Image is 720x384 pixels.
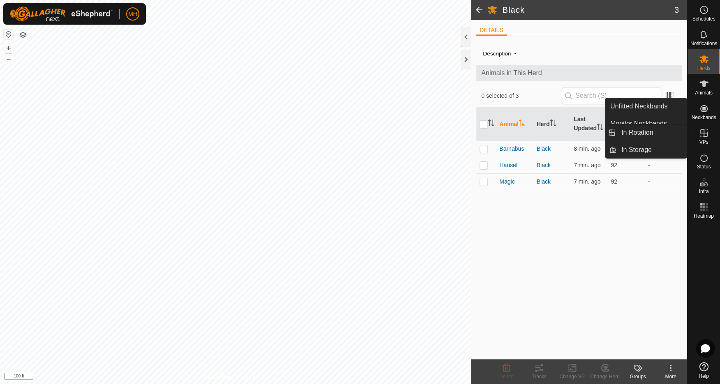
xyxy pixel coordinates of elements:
[621,373,654,380] div: Groups
[588,373,621,380] div: Change Herd
[645,173,682,190] td: -
[519,121,525,127] p-sorticon: Activate to sort
[692,16,715,21] span: Schedules
[10,7,113,21] img: Gallagher Logo
[483,51,511,57] label: Description
[4,30,14,39] button: Reset Map
[574,145,600,152] span: Aug 19, 2025, 5:20 PM
[699,374,709,379] span: Help
[499,177,515,186] span: Magic
[203,373,234,381] a: Privacy Policy
[502,5,674,15] h2: Black
[616,142,687,158] a: In Storage
[499,161,517,170] span: Hansel
[128,10,137,18] span: MH
[621,128,653,138] span: In Rotation
[574,178,600,185] span: Aug 19, 2025, 5:21 PM
[550,121,556,127] p-sorticon: Activate to sort
[481,68,677,78] span: Animals in This Herd
[597,125,603,131] p-sorticon: Activate to sort
[496,108,533,141] th: Animal
[695,90,713,95] span: Animals
[499,145,524,153] span: Barnabus
[488,121,494,127] p-sorticon: Activate to sort
[691,115,716,120] span: Neckbands
[645,157,682,173] td: -
[621,145,652,155] span: In Storage
[654,373,687,380] div: More
[616,124,687,141] a: In Rotation
[244,373,268,381] a: Contact Us
[537,145,567,153] div: Black
[533,108,570,141] th: Herd
[688,359,720,382] a: Help
[605,98,687,115] a: Unfitted Neckbands
[697,66,710,71] span: Herds
[4,54,14,64] button: –
[697,164,711,169] span: Status
[611,178,617,185] span: 92
[481,92,562,100] span: 0 selected of 3
[699,140,708,145] span: VPs
[523,373,556,380] div: Tracks
[699,189,708,194] span: Infra
[674,4,679,16] span: 3
[4,43,14,53] button: +
[690,41,717,46] span: Notifications
[18,30,28,40] button: Map Layers
[562,87,661,104] input: Search (S)
[694,214,714,218] span: Heatmap
[611,162,617,168] span: 92
[537,177,567,186] div: Black
[556,373,588,380] div: Change VP
[511,46,519,60] span: -
[610,101,668,111] span: Unfitted Neckbands
[605,142,687,158] li: In Storage
[605,124,687,141] li: In Rotation
[476,26,506,36] li: DETAILS
[574,162,600,168] span: Aug 19, 2025, 5:21 PM
[610,119,667,129] span: Monitor Neckbands
[570,108,607,141] th: Last Updated
[499,374,514,379] span: Delete
[605,115,687,132] a: Monitor Neckbands
[537,161,567,170] div: Black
